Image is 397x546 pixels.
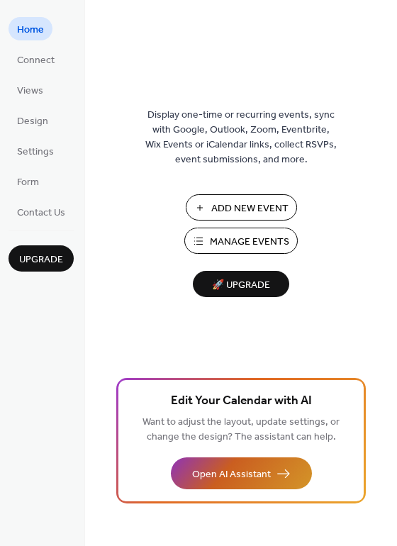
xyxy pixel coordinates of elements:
[17,114,48,129] span: Design
[142,413,340,447] span: Want to adjust the layout, update settings, or change the design? The assistant can help.
[19,252,63,267] span: Upgrade
[9,108,57,132] a: Design
[192,467,271,482] span: Open AI Assistant
[9,200,74,223] a: Contact Us
[9,78,52,101] a: Views
[9,169,47,193] a: Form
[9,139,62,162] a: Settings
[9,245,74,272] button: Upgrade
[17,175,39,190] span: Form
[210,235,289,250] span: Manage Events
[211,201,289,216] span: Add New Event
[17,84,43,99] span: Views
[201,276,281,295] span: 🚀 Upgrade
[9,17,52,40] a: Home
[17,23,44,38] span: Home
[171,391,312,411] span: Edit Your Calendar with AI
[17,145,54,160] span: Settings
[17,53,55,68] span: Connect
[193,271,289,297] button: 🚀 Upgrade
[184,228,298,254] button: Manage Events
[171,457,312,489] button: Open AI Assistant
[17,206,65,221] span: Contact Us
[186,194,297,221] button: Add New Event
[145,108,337,167] span: Display one-time or recurring events, sync with Google, Outlook, Zoom, Eventbrite, Wix Events or ...
[9,48,63,71] a: Connect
